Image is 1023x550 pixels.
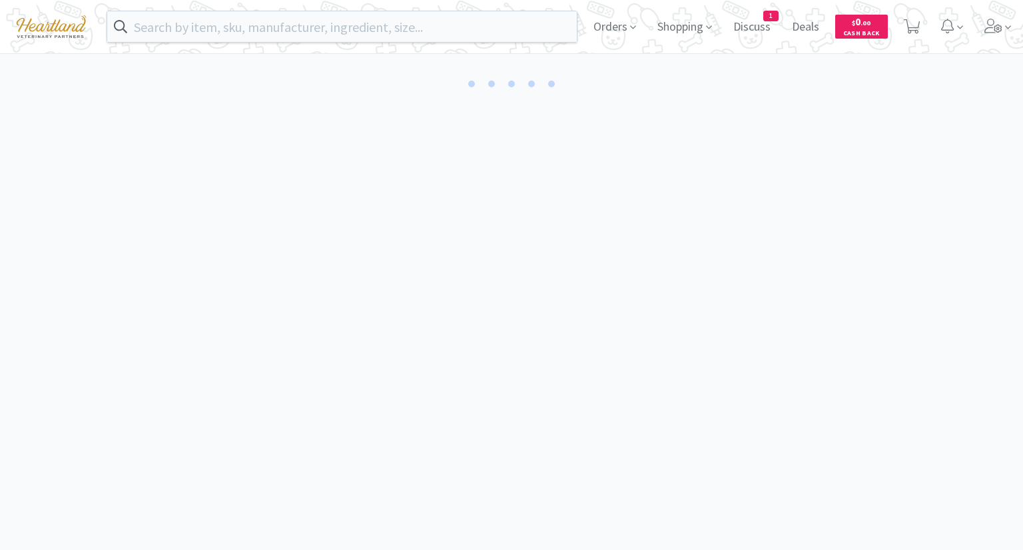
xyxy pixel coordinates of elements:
img: cad7bdf275c640399d9c6e0c56f98fd2_10.png [7,8,96,45]
span: $ [852,19,855,27]
span: Cash Back [843,30,880,39]
span: 1 [764,11,778,21]
a: Deals [787,21,825,33]
span: . 00 [860,19,870,27]
a: $0.00Cash Back [835,9,888,45]
span: 0 [852,15,870,28]
a: Discuss1 [728,21,776,33]
input: Search by item, sku, manufacturer, ingredient, size... [107,11,577,42]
